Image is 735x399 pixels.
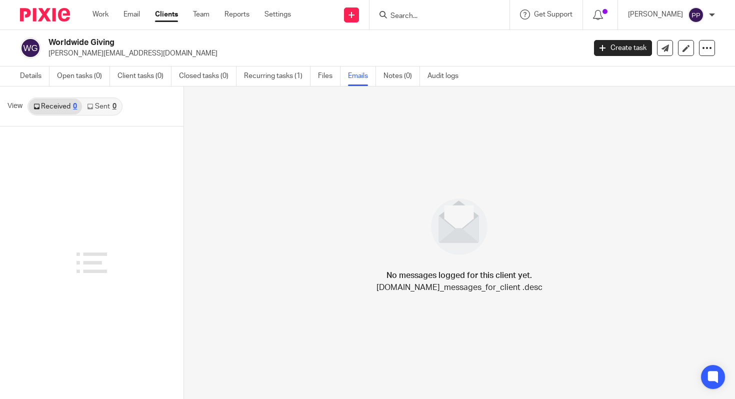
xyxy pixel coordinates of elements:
a: Received0 [28,98,82,114]
span: Get Support [534,11,572,18]
span: View [7,101,22,111]
div: 0 [112,103,116,110]
a: Details [20,66,49,86]
a: Files [318,66,340,86]
a: Reports [224,9,249,19]
a: Open tasks (0) [57,66,110,86]
p: [PERSON_NAME] [628,9,683,19]
a: Sent0 [82,98,121,114]
h2: Worldwide Giving [48,37,473,48]
a: Create task [594,40,652,56]
a: Client tasks (0) [117,66,171,86]
a: Settings [264,9,291,19]
a: Team [193,9,209,19]
p: [PERSON_NAME][EMAIL_ADDRESS][DOMAIN_NAME] [48,48,579,58]
a: Notes (0) [383,66,420,86]
a: Emails [348,66,376,86]
img: image [424,192,494,261]
div: 0 [73,103,77,110]
a: Audit logs [427,66,466,86]
p: [DOMAIN_NAME]_messages_for_client .desc [376,281,542,293]
input: Search [389,12,479,21]
a: Recurring tasks (1) [244,66,310,86]
img: svg%3E [688,7,704,23]
h4: No messages logged for this client yet. [386,269,532,281]
img: svg%3E [20,37,41,58]
a: Clients [155,9,178,19]
a: Work [92,9,108,19]
a: Closed tasks (0) [179,66,236,86]
a: Email [123,9,140,19]
img: Pixie [20,8,70,21]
